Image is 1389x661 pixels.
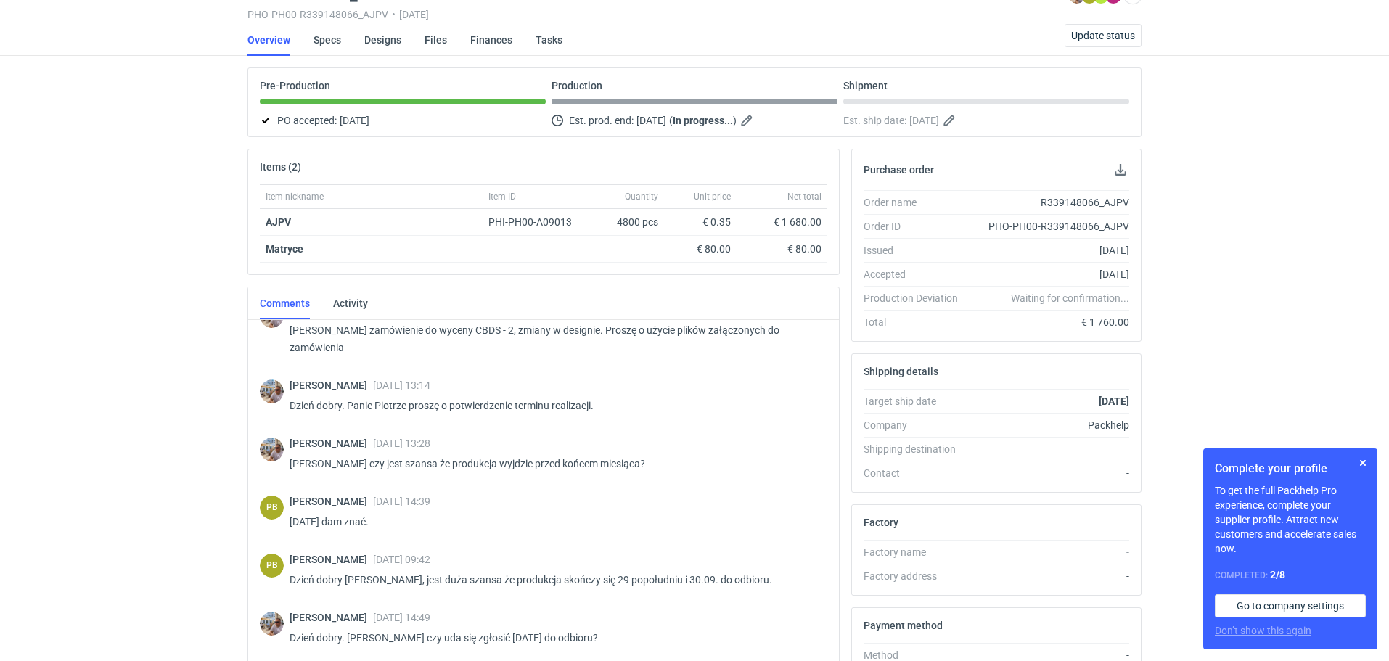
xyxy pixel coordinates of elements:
[843,80,888,91] p: Shipment
[970,545,1129,559] div: -
[340,112,369,129] span: [DATE]
[373,612,430,623] span: [DATE] 14:49
[1099,395,1129,407] strong: [DATE]
[864,442,970,456] div: Shipping destination
[260,112,546,129] div: PO accepted:
[373,379,430,391] span: [DATE] 13:14
[290,513,816,530] p: [DATE] dam znać.
[787,191,821,202] span: Net total
[290,496,373,507] span: [PERSON_NAME]
[1270,569,1285,580] strong: 2 / 8
[970,267,1129,282] div: [DATE]
[1065,24,1142,47] button: Update status
[488,191,516,202] span: Item ID
[290,455,816,472] p: [PERSON_NAME] czy jest szansa że produkcja wyjdzie przed końcem miesiąca?
[290,554,373,565] span: [PERSON_NAME]
[290,379,373,391] span: [PERSON_NAME]
[1215,594,1366,617] a: Go to company settings
[1011,291,1129,305] em: Waiting for confirmation...
[864,291,970,305] div: Production Deviation
[864,219,970,234] div: Order ID
[1215,483,1366,556] p: To get the full Packhelp Pro experience, complete your supplier profile. Attract new customers an...
[290,438,373,449] span: [PERSON_NAME]
[970,466,1129,480] div: -
[260,161,301,173] h2: Items (2)
[970,418,1129,432] div: Packhelp
[942,112,959,129] button: Edit estimated shipping date
[290,629,816,646] p: Dzień dobry. [PERSON_NAME] czy uda się zgłosić [DATE] do odbioru?
[864,466,970,480] div: Contact
[694,191,731,202] span: Unit price
[864,195,970,210] div: Order name
[314,24,341,56] a: Specs
[290,612,373,623] span: [PERSON_NAME]
[260,554,284,578] figcaption: PB
[364,24,401,56] a: Designs
[290,571,816,588] p: Dzień dobry [PERSON_NAME], jest duża szansa że produkcja skończy się 29 popołudniu i 30.09. do od...
[260,287,310,319] a: Comments
[290,321,816,356] p: [PERSON_NAME] zamówienie do wyceny CBDS - 2, zmiany w designie. Proszę o użycie plików załączonyc...
[670,215,731,229] div: € 0.35
[625,191,658,202] span: Quantity
[260,438,284,461] img: Michał Palasek
[1071,30,1135,41] span: Update status
[864,394,970,408] div: Target ship date
[733,115,737,126] em: )
[552,80,602,91] p: Production
[373,554,430,565] span: [DATE] 09:42
[864,315,970,329] div: Total
[1215,460,1366,477] h1: Complete your profile
[290,397,816,414] p: Dzień dobry. Panie Piotrze proszę o potwierdzenie terminu realizacji.
[260,80,330,91] p: Pre-Production
[373,496,430,507] span: [DATE] 14:39
[636,112,666,129] span: [DATE]
[864,569,970,583] div: Factory address
[742,215,821,229] div: € 1 680.00
[266,191,324,202] span: Item nickname
[739,112,757,129] button: Edit estimated production end date
[392,9,396,20] span: •
[247,24,290,56] a: Overview
[670,242,731,256] div: € 80.00
[470,24,512,56] a: Finances
[488,215,586,229] div: PHI-PH00-A09013
[843,112,1129,129] div: Est. ship date:
[864,267,970,282] div: Accepted
[247,9,1001,20] div: PHO-PH00-R339148066_AJPV [DATE]
[373,438,430,449] span: [DATE] 13:28
[864,620,943,631] h2: Payment method
[552,112,837,129] div: Est. prod. end:
[864,517,898,528] h2: Factory
[260,612,284,636] img: Michał Palasek
[970,315,1129,329] div: € 1 760.00
[864,243,970,258] div: Issued
[864,418,970,432] div: Company
[909,112,939,129] span: [DATE]
[260,496,284,520] div: Piotr Bożek
[1215,567,1366,583] div: Completed:
[260,554,284,578] div: Piotr Bożek
[266,243,303,255] strong: Matryce
[260,379,284,403] img: Michał Palasek
[864,366,938,377] h2: Shipping details
[266,216,291,228] a: AJPV
[970,569,1129,583] div: -
[742,242,821,256] div: € 80.00
[1215,623,1311,638] button: Don’t show this again
[333,287,368,319] a: Activity
[864,545,970,559] div: Factory name
[260,496,284,520] figcaption: PB
[1112,161,1129,178] button: Download PO
[1354,454,1372,472] button: Skip for now
[970,195,1129,210] div: R339148066_AJPV
[673,115,733,126] strong: In progress...
[864,164,934,176] h2: Purchase order
[536,24,562,56] a: Tasks
[425,24,447,56] a: Files
[970,219,1129,234] div: PHO-PH00-R339148066_AJPV
[970,243,1129,258] div: [DATE]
